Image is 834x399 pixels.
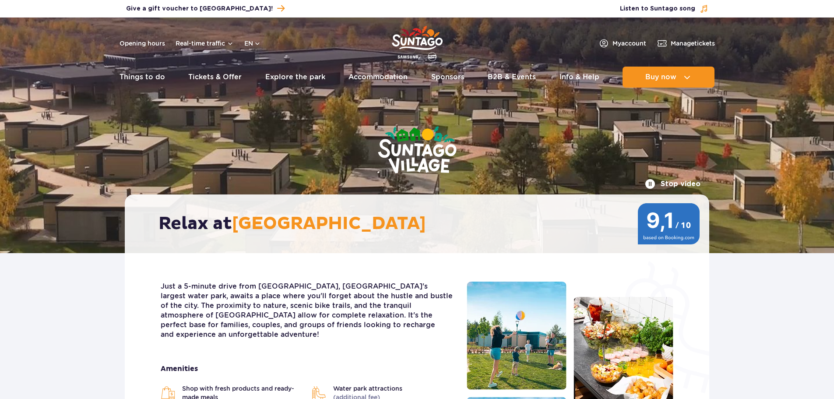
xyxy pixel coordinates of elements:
span: Give a gift voucher to [GEOGRAPHIC_DATA]! [126,4,273,13]
a: Explore the park [265,67,325,88]
a: Managetickets [657,38,715,49]
a: Things to do [120,67,165,88]
a: B2B & Events [488,67,536,88]
span: My account [612,39,646,48]
a: Accommodation [348,67,408,88]
a: Give a gift voucher to [GEOGRAPHIC_DATA]! [126,3,285,14]
span: Buy now [645,73,676,81]
span: Listen to Suntago song [620,4,695,13]
button: Real-time traffic [176,40,234,47]
button: Stop video [645,179,700,189]
a: Park of Poland [392,22,443,62]
button: Listen to Suntago song [620,4,708,13]
img: Suntago Village [343,92,492,209]
a: Info & Help [560,67,599,88]
a: Opening hours [120,39,165,48]
span: [GEOGRAPHIC_DATA] [232,213,426,235]
img: 9,1/10 wg ocen z Booking.com [637,203,700,244]
strong: Amenities [161,364,454,374]
span: Manage tickets [671,39,715,48]
a: Myaccount [598,38,646,49]
a: Tickets & Offer [188,67,242,88]
a: Sponsors [431,67,465,88]
h2: Relax at [158,213,684,235]
button: Buy now [623,67,714,88]
button: en [244,39,261,48]
p: Just a 5-minute drive from [GEOGRAPHIC_DATA], [GEOGRAPHIC_DATA]'s largest water park, awaits a pl... [161,282,454,339]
